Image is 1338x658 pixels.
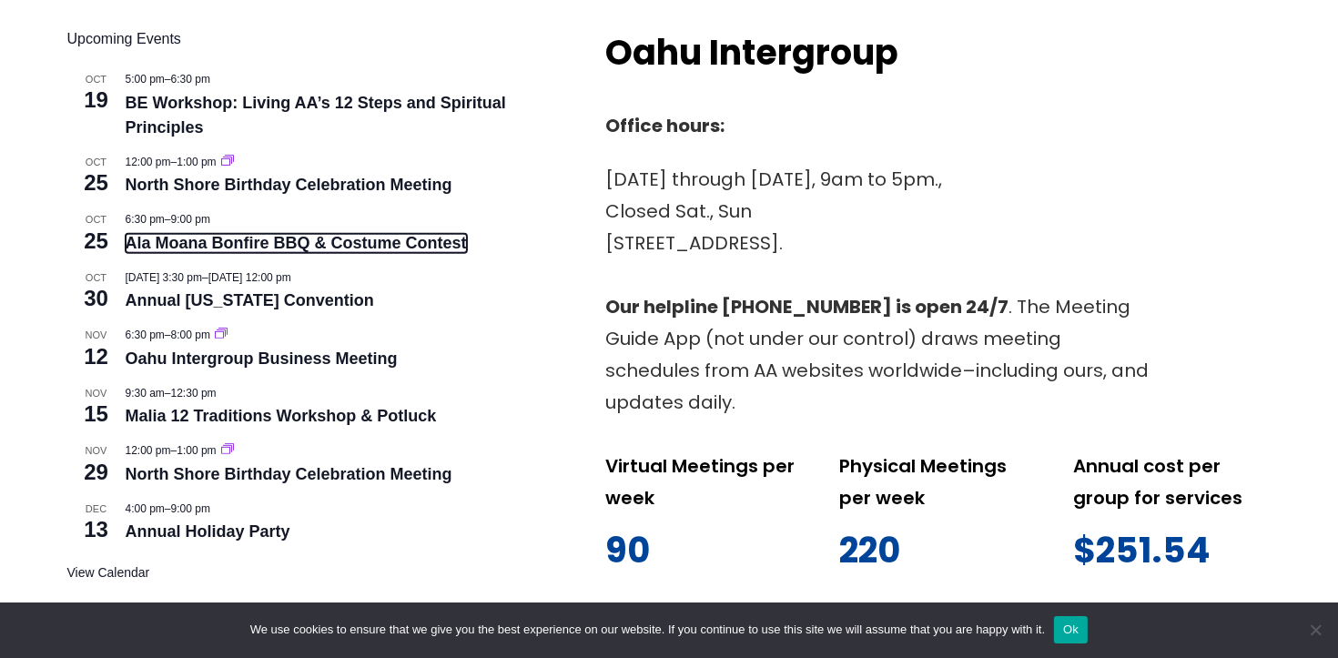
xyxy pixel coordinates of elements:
a: Event series: Oahu Intergroup Business Meeting [215,329,228,341]
span: [DATE] 12:00 pm [208,271,291,284]
span: 12:30 pm [171,387,217,400]
span: 12:00 pm [126,444,171,457]
span: 12 [67,341,126,372]
span: Dec [67,501,126,517]
span: 13 [67,514,126,545]
time: – [126,156,219,168]
a: Oahu Intergroup Business Meeting [126,349,398,369]
span: 12:00 pm [126,156,171,168]
time: – [126,271,291,284]
a: Event series: North Shore Birthday Celebration Meeting [221,444,234,457]
a: BE Workshop: Living AA’s 12 Steps and Spiritual Principles [126,94,506,137]
a: North Shore Birthday Celebration Meeting [126,176,452,195]
span: 4:00 pm [126,502,165,515]
span: We use cookies to ensure that we give you the best experience on our website. If you continue to ... [250,621,1045,639]
time: – [126,387,217,400]
a: Annual Holiday Party [126,522,290,542]
span: 19 [67,85,126,116]
span: Nov [67,443,126,459]
span: 6:30 pm [126,213,165,226]
a: Event series: North Shore Birthday Celebration Meeting [221,156,234,168]
a: Malia 12 Traditions Workshop & Potluck [126,407,437,426]
a: Annual [US_STATE] Convention [126,291,374,310]
strong: Office hours: [605,113,725,138]
span: 30 [67,283,126,314]
time: – [126,213,210,226]
p: Physical Meetings per week [839,450,1037,514]
span: 6:30 pm [126,329,165,341]
h2: Upcoming Events [67,28,570,50]
p: [DATE] through [DATE], 9am to 5pm., Closed Sat., Sun [STREET_ADDRESS]. . The Meeting Guide App (n... [605,164,1151,419]
a: View Calendar [67,565,150,581]
strong: Our helpline [PHONE_NUMBER] is open 24/7 [605,294,1009,319]
span: 6:30 pm [171,73,210,86]
time: – [126,329,214,341]
span: 1:00 pm [177,156,216,168]
h2: Oahu Intergroup [605,28,1044,78]
p: $251.54 [1073,521,1271,582]
span: No [1306,621,1324,639]
span: 29 [67,457,126,488]
span: 9:00 pm [171,213,210,226]
span: Oct [67,270,126,286]
span: 9:00 pm [171,502,210,515]
time: – [126,444,219,457]
span: 1:00 pm [177,444,216,457]
span: Oct [67,155,126,170]
span: 8:00 pm [171,329,210,341]
span: 25 [67,167,126,198]
time: – [126,73,210,86]
p: Virtual Meetings per week [605,450,803,514]
span: Nov [67,386,126,401]
p: 90 [605,521,803,582]
span: Oct [67,212,126,228]
span: 25 [67,226,126,257]
span: Oct [67,72,126,87]
span: [DATE] 3:30 pm [126,271,202,284]
a: Ala Moana Bonfire BBQ & Costume Contest [126,234,467,253]
a: North Shore Birthday Celebration Meeting [126,465,452,484]
p: Annual cost per group for services [1073,450,1271,514]
time: – [126,502,210,515]
span: 5:00 pm [126,73,165,86]
button: Ok [1054,616,1088,643]
span: Nov [67,328,126,343]
span: 15 [67,399,126,430]
p: 220 [839,521,1037,582]
span: 9:30 am [126,387,165,400]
